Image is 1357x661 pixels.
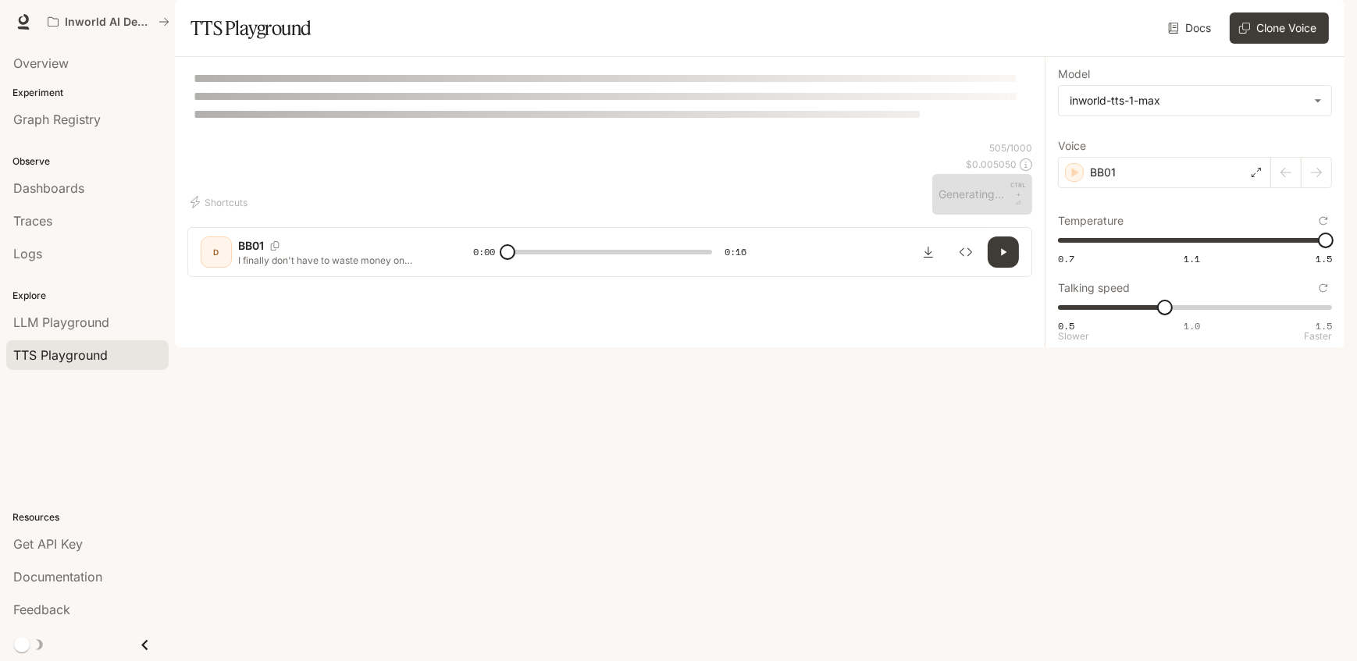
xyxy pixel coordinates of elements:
p: BB01 [238,238,264,254]
p: Temperature [1058,215,1124,226]
p: $ 0.005050 [966,158,1017,171]
p: Voice [1058,140,1086,151]
span: 0:00 [473,244,495,260]
a: Docs [1165,12,1217,44]
p: 505 / 1000 [989,141,1032,155]
button: Clone Voice [1230,12,1329,44]
p: BB01 [1090,165,1116,180]
div: inworld-tts-1-max [1059,86,1331,115]
button: Reset to default [1315,212,1332,229]
div: inworld-tts-1-max [1070,93,1306,108]
span: 1.5 [1316,319,1332,332]
button: Shortcuts [187,190,254,215]
span: 0:16 [725,244,746,260]
div: D [204,240,229,265]
span: 0.7 [1058,252,1074,265]
button: Inspect [950,236,981,268]
p: Inworld AI Demos [65,16,152,29]
span: 1.1 [1184,252,1200,265]
h1: TTS Playground [191,12,312,44]
p: Talking speed [1058,283,1130,293]
span: 1.0 [1184,319,1200,332]
button: Download audio [913,236,944,268]
button: Copy Voice ID [264,241,286,251]
p: Slower [1058,332,1089,341]
span: 1.5 [1316,252,1332,265]
button: All workspaces [41,6,176,37]
p: I finally don't have to waste money on expensive coffee every day! This insulated mug is amazing!... [238,254,436,267]
p: Model [1058,69,1090,80]
span: 0.5 [1058,319,1074,332]
button: Reset to default [1315,279,1332,297]
p: Faster [1304,332,1332,341]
